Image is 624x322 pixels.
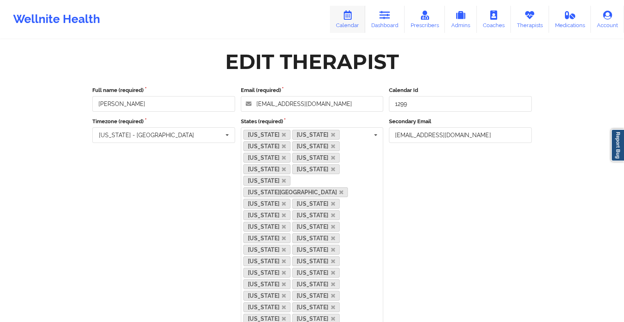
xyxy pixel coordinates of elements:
label: Calendar Id [389,86,532,94]
a: [US_STATE] [243,176,291,186]
a: [US_STATE] [243,268,291,278]
a: [US_STATE] [243,141,291,151]
div: Edit Therapist [225,49,399,75]
a: Therapists [511,6,549,33]
a: [US_STATE] [292,233,340,243]
a: [US_STATE] [243,279,291,289]
a: [US_STATE] [243,164,291,174]
a: [US_STATE] [243,245,291,255]
a: [US_STATE] [292,291,340,301]
a: [US_STATE] [243,233,291,243]
input: Full name [92,96,235,112]
label: Secondary Email [389,117,532,126]
a: Prescribers [405,6,445,33]
a: [US_STATE] [292,164,340,174]
a: [US_STATE] [292,268,340,278]
a: [US_STATE] [292,256,340,266]
a: [US_STATE] [292,222,340,232]
a: [US_STATE] [243,210,291,220]
a: [US_STATE] [292,141,340,151]
a: [US_STATE] [292,199,340,209]
a: Dashboard [365,6,405,33]
a: Calendar [330,6,365,33]
a: [US_STATE] [292,130,340,140]
a: [US_STATE] [243,222,291,232]
div: [US_STATE] - [GEOGRAPHIC_DATA] [99,132,194,138]
a: Report Bug [611,129,624,161]
a: [US_STATE] [243,130,291,140]
label: Timezone (required) [92,117,235,126]
label: States (required) [241,117,384,126]
input: Email address [241,96,384,112]
a: [US_STATE] [292,302,340,312]
input: Email [389,127,532,143]
a: [US_STATE] [243,291,291,301]
a: Account [591,6,624,33]
input: Calendar Id [389,96,532,112]
label: Email (required) [241,86,384,94]
a: [US_STATE][GEOGRAPHIC_DATA] [243,187,348,197]
a: [US_STATE] [243,199,291,209]
a: [US_STATE] [292,210,340,220]
a: Coaches [477,6,511,33]
a: [US_STATE] [292,279,340,289]
a: [US_STATE] [243,153,291,163]
a: [US_STATE] [243,256,291,266]
label: Full name (required) [92,86,235,94]
a: Admins [445,6,477,33]
a: Medications [549,6,591,33]
a: [US_STATE] [292,153,340,163]
a: [US_STATE] [243,302,291,312]
a: [US_STATE] [292,245,340,255]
